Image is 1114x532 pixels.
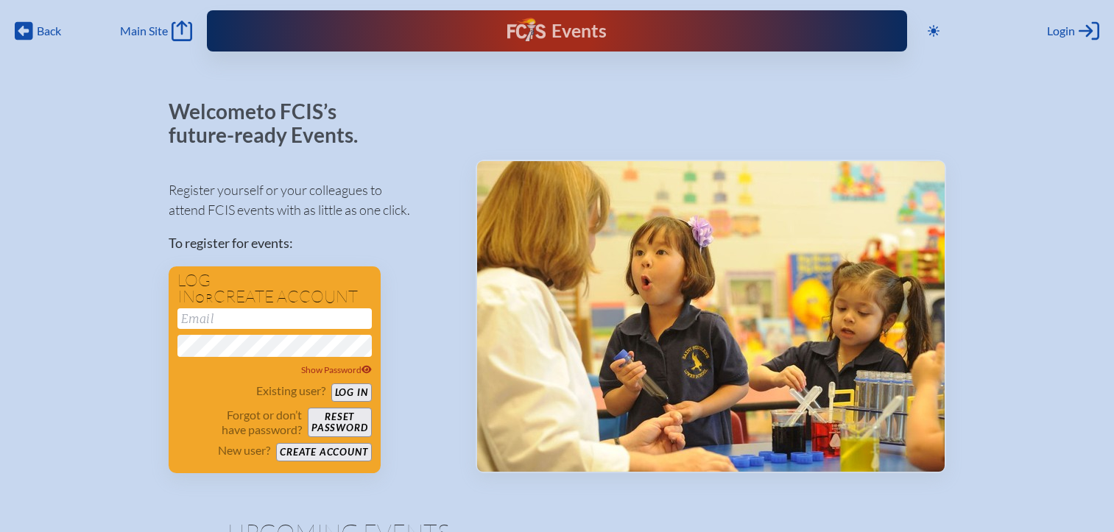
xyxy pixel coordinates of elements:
[276,443,371,461] button: Create account
[308,408,371,437] button: Resetpassword
[177,408,303,437] p: Forgot or don’t have password?
[177,308,372,329] input: Email
[195,291,214,305] span: or
[477,161,945,472] img: Events
[301,364,372,375] span: Show Password
[169,180,452,220] p: Register yourself or your colleagues to attend FCIS events with as little as one click.
[169,100,375,146] p: Welcome to FCIS’s future-ready Events.
[37,24,61,38] span: Back
[120,21,192,41] a: Main Site
[406,18,708,44] div: FCIS Events — Future ready
[218,443,270,458] p: New user?
[177,272,372,305] h1: Log in create account
[120,24,168,38] span: Main Site
[169,233,452,253] p: To register for events:
[256,383,325,398] p: Existing user?
[331,383,372,402] button: Log in
[1047,24,1075,38] span: Login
